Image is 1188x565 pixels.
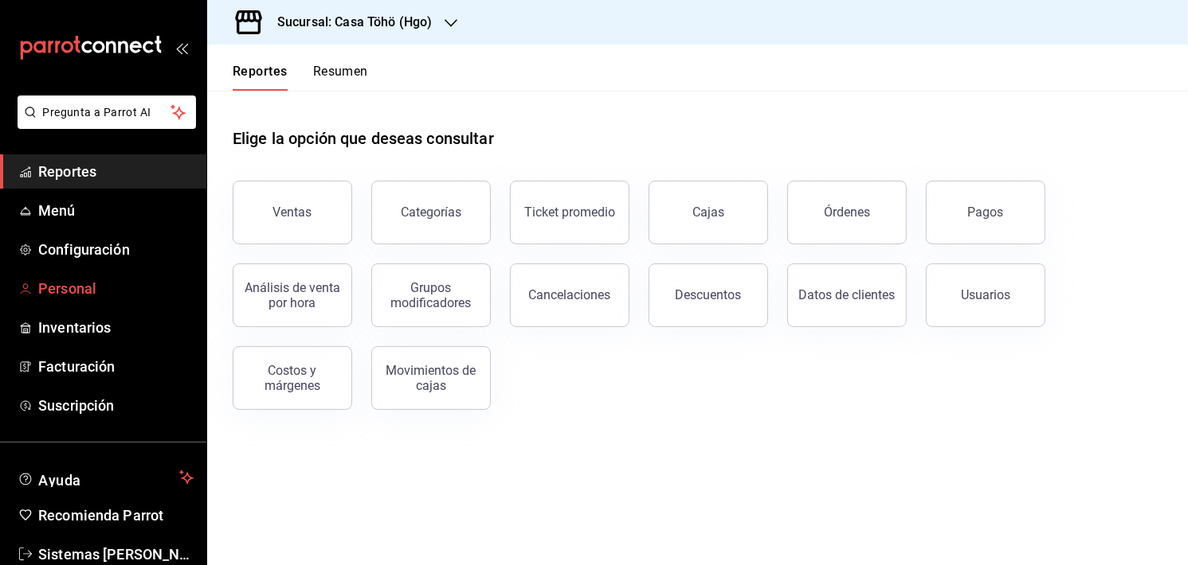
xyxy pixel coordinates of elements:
[371,263,491,327] button: Grupos modificadores
[273,205,312,220] div: Ventas
[510,181,629,244] button: Ticket promedio
[265,13,432,32] h3: Sucursal: Casa Töhö (Hgo)
[233,263,352,327] button: Análisis de venta por hora
[38,505,194,526] span: Recomienda Parrot
[524,205,615,220] div: Ticket promedio
[371,181,491,244] button: Categorías
[313,64,368,91] button: Resumen
[649,181,768,244] a: Cajas
[38,161,194,182] span: Reportes
[233,64,288,91] button: Reportes
[510,263,629,327] button: Cancelaciones
[11,115,196,132] a: Pregunta a Parrot AI
[233,346,352,410] button: Costos y márgenes
[233,127,494,150] h1: Elige la opción que deseas consultar
[233,64,368,91] div: navigation tabs
[233,181,352,244] button: Ventas
[243,363,342,393] div: Costos y márgenes
[926,263,1045,327] button: Usuarios
[38,544,194,565] span: Sistemas [PERSON_NAME]
[382,363,480,393] div: Movimientos de cajas
[38,278,194,299] span: Personal
[175,41,188,54] button: open_drawer_menu
[38,468,173,487] span: Ayuda
[676,287,742,302] div: Descuentos
[38,200,194,221] span: Menú
[799,287,896,302] div: Datos de clientes
[824,205,870,220] div: Órdenes
[18,95,196,129] button: Pregunta a Parrot AI
[38,356,194,377] span: Facturación
[529,287,611,302] div: Cancelaciones
[371,346,491,410] button: Movimientos de cajas
[38,317,194,338] span: Inventarios
[649,263,768,327] button: Descuentos
[692,203,725,222] div: Cajas
[968,205,1004,220] div: Pagos
[43,104,171,121] span: Pregunta a Parrot AI
[787,181,907,244] button: Órdenes
[243,280,342,310] div: Análisis de venta por hora
[38,395,194,416] span: Suscripción
[961,287,1010,302] div: Usuarios
[38,239,194,260] span: Configuración
[401,205,461,220] div: Categorías
[382,280,480,310] div: Grupos modificadores
[926,181,1045,244] button: Pagos
[787,263,907,327] button: Datos de clientes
